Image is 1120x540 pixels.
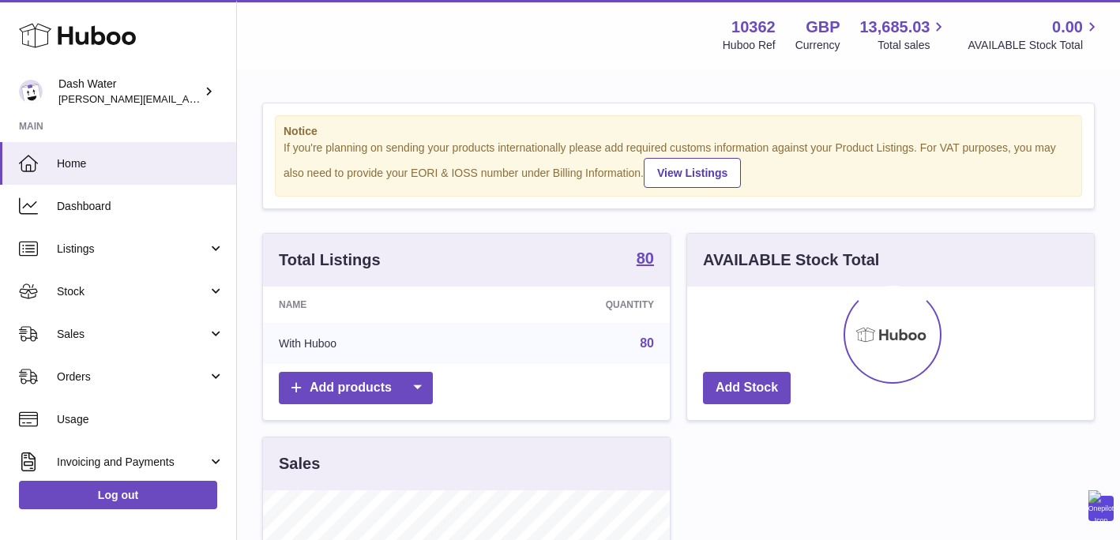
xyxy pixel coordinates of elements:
[644,158,741,188] a: View Listings
[1052,17,1083,38] span: 0.00
[859,17,948,53] a: 13,685.03 Total sales
[723,38,776,53] div: Huboo Ref
[637,250,654,269] a: 80
[640,336,654,350] a: 80
[58,77,201,107] div: Dash Water
[806,17,840,38] strong: GBP
[478,287,670,323] th: Quantity
[57,242,208,257] span: Listings
[279,453,320,474] h3: Sales
[703,372,791,404] a: Add Stock
[58,92,317,105] span: [PERSON_NAME][EMAIL_ADDRESS][DOMAIN_NAME]
[263,323,478,364] td: With Huboo
[57,455,208,470] span: Invoicing and Payments
[57,327,208,342] span: Sales
[968,38,1101,53] span: AVAILABLE Stock Total
[878,38,948,53] span: Total sales
[57,156,224,171] span: Home
[57,284,208,299] span: Stock
[795,38,840,53] div: Currency
[637,250,654,266] strong: 80
[57,199,224,214] span: Dashboard
[57,412,224,427] span: Usage
[703,249,879,271] h3: AVAILABLE Stock Total
[284,141,1073,188] div: If you're planning on sending your products internationally please add required customs informati...
[19,481,217,509] a: Log out
[263,287,478,323] th: Name
[19,80,43,103] img: james@dash-water.com
[279,249,381,271] h3: Total Listings
[57,369,208,384] span: Orders
[284,124,1073,139] strong: Notice
[279,372,433,404] a: Add products
[859,17,930,38] span: 13,685.03
[731,17,776,38] strong: 10362
[968,17,1101,53] a: 0.00 AVAILABLE Stock Total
